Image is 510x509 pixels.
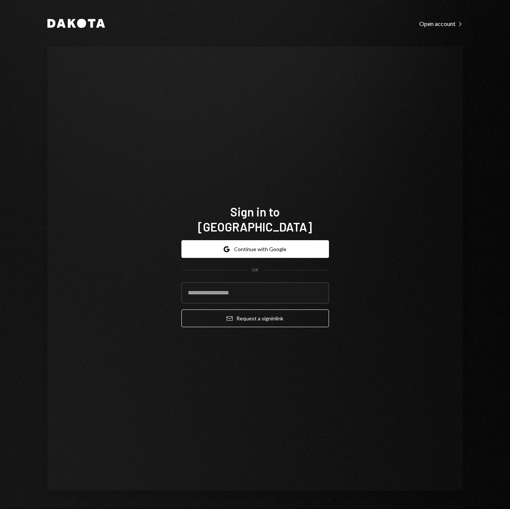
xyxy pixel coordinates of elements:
a: Open account [419,19,463,27]
button: Continue with Google [181,240,329,258]
h1: Sign in to [GEOGRAPHIC_DATA] [181,204,329,234]
div: Open account [419,20,463,27]
button: Request a signinlink [181,309,329,327]
div: OR [252,267,258,273]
